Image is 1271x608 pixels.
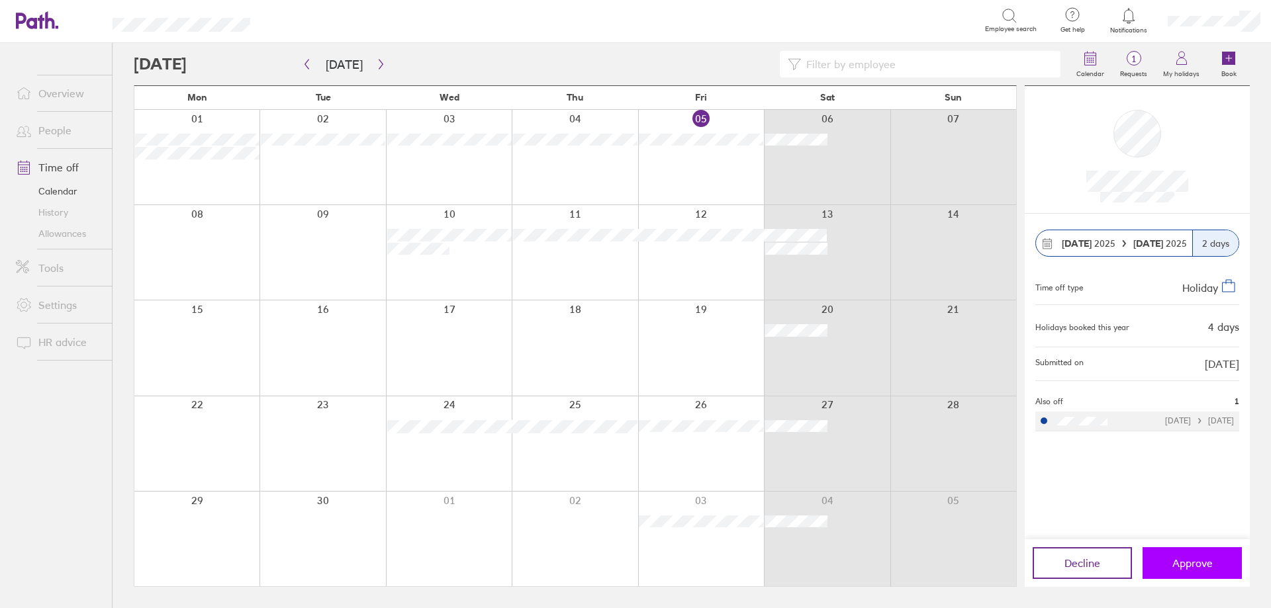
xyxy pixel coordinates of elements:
[1165,416,1234,425] div: [DATE] [DATE]
[5,154,112,181] a: Time off
[1112,54,1155,64] span: 1
[1062,238,1115,249] span: 2025
[5,202,112,223] a: History
[1207,43,1250,85] a: Book
[1192,230,1239,256] div: 2 days
[1035,397,1063,406] span: Also off
[286,14,320,26] div: Search
[1235,397,1239,406] span: 1
[801,52,1053,77] input: Filter by employee
[316,92,331,103] span: Tue
[1155,66,1207,78] label: My holidays
[1107,7,1151,34] a: Notifications
[1143,547,1242,579] button: Approve
[187,92,207,103] span: Mon
[5,181,112,202] a: Calendar
[5,255,112,281] a: Tools
[1051,26,1094,34] span: Get help
[5,117,112,144] a: People
[1035,278,1083,294] div: Time off type
[695,92,707,103] span: Fri
[1133,238,1166,249] strong: [DATE]
[1208,321,1239,333] div: 4 days
[1155,43,1207,85] a: My holidays
[1062,238,1092,249] strong: [DATE]
[1068,43,1112,85] a: Calendar
[985,25,1037,33] span: Employee search
[5,223,112,244] a: Allowances
[1033,547,1132,579] button: Decline
[1112,43,1155,85] a: 1Requests
[1133,238,1187,249] span: 2025
[315,54,373,75] button: [DATE]
[1064,557,1100,569] span: Decline
[1182,281,1218,294] span: Holiday
[820,92,835,103] span: Sat
[5,329,112,355] a: HR advice
[567,92,583,103] span: Thu
[440,92,459,103] span: Wed
[1213,66,1245,78] label: Book
[1172,557,1213,569] span: Approve
[1205,358,1239,370] span: [DATE]
[5,292,112,318] a: Settings
[1035,358,1084,370] span: Submitted on
[1068,66,1112,78] label: Calendar
[1112,66,1155,78] label: Requests
[1107,26,1151,34] span: Notifications
[1035,323,1129,332] div: Holidays booked this year
[5,80,112,107] a: Overview
[945,92,962,103] span: Sun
